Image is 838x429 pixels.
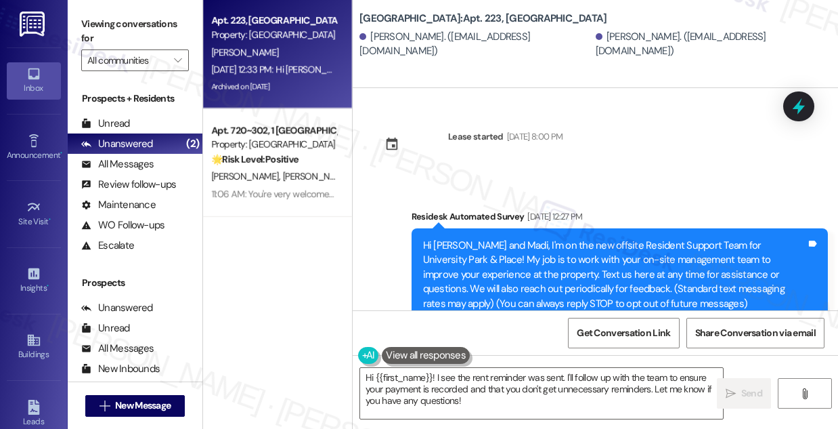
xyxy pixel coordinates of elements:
[360,368,723,419] textarea: Hi {{first_name}}! I see the rent reminder was sent. I'll follow up with the team to ensure your ...
[211,123,336,138] div: Apt. 720~302, 1 [GEOGRAPHIC_DATA]
[211,14,336,28] div: Apt. 223, [GEOGRAPHIC_DATA]
[68,91,202,106] div: Prospects + Residents
[81,218,164,232] div: WO Follow-ups
[174,55,181,66] i: 
[47,281,49,291] span: •
[183,134,202,155] div: (2)
[524,209,582,224] div: [DATE] 12:27 PM
[81,321,130,335] div: Unread
[423,239,806,311] div: Hi [PERSON_NAME] and Madi, I'm on the new offsite Resident Support Team for University Park & Pla...
[20,12,47,37] img: ResiDesk Logo
[211,188,699,200] div: 11:06 AM: You're very welcome! I'm happy I could help. If you need anything else, don't hesitate ...
[115,399,171,413] span: New Message
[60,148,62,158] span: •
[799,388,810,399] i: 
[81,178,176,192] div: Review follow-ups
[359,30,592,59] div: [PERSON_NAME]. ([EMAIL_ADDRESS][DOMAIN_NAME])
[717,378,771,409] button: Send
[7,196,61,232] a: Site Visit •
[568,318,679,348] button: Get Conversation Link
[577,326,670,340] span: Get Conversation Link
[81,117,130,131] div: Unread
[87,49,167,71] input: All communities
[81,157,154,171] div: All Messages
[85,395,185,417] button: New Message
[211,170,283,182] span: [PERSON_NAME]
[412,209,828,228] div: Residesk Automated Survey
[211,153,299,165] strong: 🌟 Risk Level: Positive
[7,262,61,299] a: Insights •
[68,276,202,290] div: Prospects
[100,401,110,411] i: 
[81,362,160,376] div: New Inbounds
[81,239,134,253] div: Escalate
[211,28,336,42] div: Property: [GEOGRAPHIC_DATA]
[81,137,153,151] div: Unanswered
[504,129,563,144] div: [DATE] 8:00 PM
[81,342,154,356] div: All Messages
[7,62,61,99] a: Inbox
[283,170,351,182] span: [PERSON_NAME]
[211,46,279,58] span: [PERSON_NAME]
[81,14,189,49] label: Viewing conversations for
[359,12,607,26] b: [GEOGRAPHIC_DATA]: Apt. 223, [GEOGRAPHIC_DATA]
[448,129,504,144] div: Lease started
[81,301,153,315] div: Unanswered
[686,318,824,348] button: Share Conversation via email
[741,386,762,401] span: Send
[81,198,156,212] div: Maintenance
[726,388,736,399] i: 
[49,215,51,224] span: •
[211,138,336,152] div: Property: [GEOGRAPHIC_DATA]
[596,30,829,59] div: [PERSON_NAME]. ([EMAIL_ADDRESS][DOMAIN_NAME])
[210,79,338,96] div: Archived on [DATE]
[695,326,816,340] span: Share Conversation via email
[7,329,61,365] a: Buildings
